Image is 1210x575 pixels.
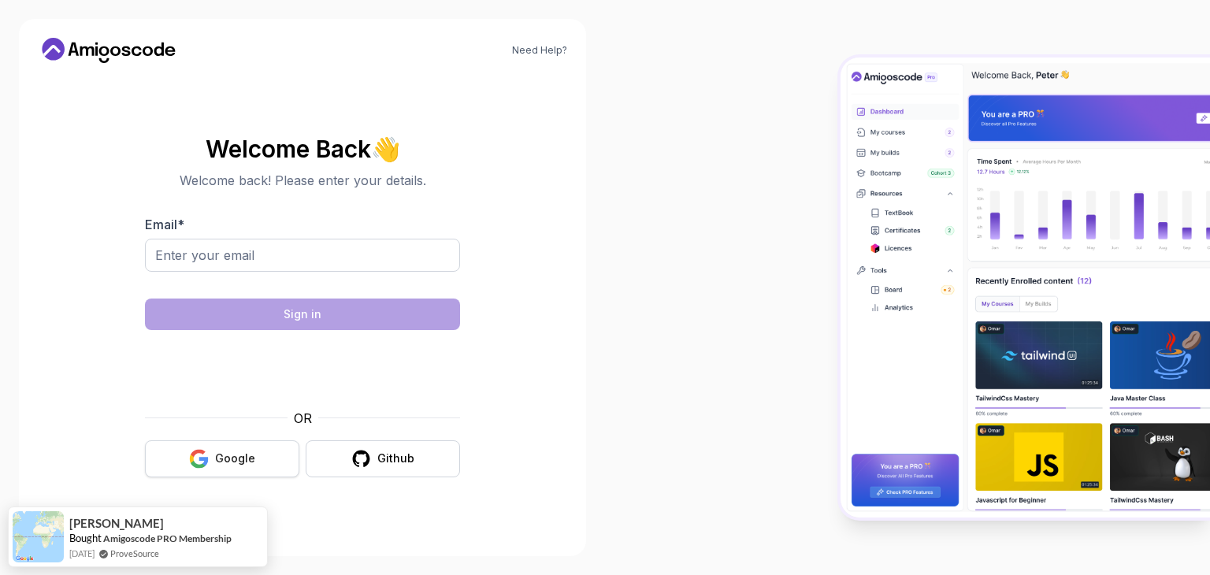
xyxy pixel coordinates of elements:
[145,440,299,477] button: Google
[284,306,321,322] div: Sign in
[512,44,567,57] a: Need Help?
[38,38,180,63] a: Home link
[841,57,1210,517] img: Amigoscode Dashboard
[69,547,95,560] span: [DATE]
[377,451,414,466] div: Github
[306,440,460,477] button: Github
[294,409,312,428] p: OR
[145,217,184,232] label: Email *
[145,239,460,272] input: Enter your email
[368,131,405,166] span: 👋
[184,339,421,399] iframe: Widget containing checkbox for hCaptcha security challenge
[215,451,255,466] div: Google
[69,532,102,544] span: Bought
[145,171,460,190] p: Welcome back! Please enter your details.
[110,547,159,560] a: ProveSource
[145,299,460,330] button: Sign in
[103,532,232,544] a: Amigoscode PRO Membership
[69,517,164,530] span: [PERSON_NAME]
[13,511,64,562] img: provesource social proof notification image
[145,136,460,161] h2: Welcome Back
